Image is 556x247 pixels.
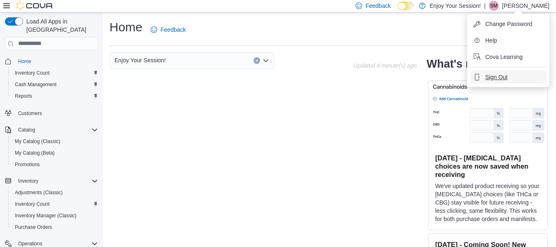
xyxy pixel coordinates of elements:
button: Cash Management [8,79,101,90]
span: Inventory Manager (Classic) [15,212,77,219]
a: Inventory Count [12,199,53,209]
button: Home [2,55,101,67]
span: Adjustments (Classic) [15,189,63,196]
span: Home [18,58,31,65]
span: Feedback [161,26,186,34]
span: Catalog [18,127,35,133]
button: Inventory [15,176,42,186]
a: Home [15,56,35,66]
span: Change Password [485,20,532,28]
span: Cash Management [12,80,98,89]
a: Cash Management [12,80,60,89]
span: SM [490,1,498,11]
a: Inventory Manager (Classic) [12,211,80,221]
span: Help [485,36,497,45]
span: Inventory Count [15,201,50,207]
span: Customers [18,110,42,117]
a: Feedback [147,21,189,38]
span: Promotions [12,160,98,169]
button: Sign Out [470,71,546,84]
span: Load All Apps in [GEOGRAPHIC_DATA] [23,17,98,34]
div: Samantha Moore [489,1,499,11]
button: Customers [2,107,101,119]
button: Adjustments (Classic) [8,187,101,198]
span: Purchase Orders [12,222,98,232]
h2: What's new [426,57,487,71]
span: Inventory Manager (Classic) [12,211,98,221]
button: My Catalog (Beta) [8,147,101,159]
p: | [484,1,486,11]
a: Adjustments (Classic) [12,188,66,198]
a: Reports [12,91,35,101]
p: [PERSON_NAME] [502,1,549,11]
span: Home [15,56,98,66]
button: Help [470,34,546,47]
span: Inventory Count [12,68,98,78]
span: Feedback [365,2,391,10]
p: Enjoy Your Session! [430,1,481,11]
span: Catalog [15,125,98,135]
button: Clear input [254,57,260,64]
span: My Catalog (Classic) [15,138,60,145]
button: Change Password [470,17,546,31]
button: Open list of options [263,57,269,64]
button: Catalog [15,125,38,135]
span: Enjoy Your Session! [114,55,166,65]
span: My Catalog (Beta) [15,150,55,156]
span: Cova Learning [485,53,523,61]
span: Customers [15,108,98,118]
img: Cova [16,2,54,10]
p: Updated 4 minute(s) ago [353,62,416,69]
button: Catalog [2,124,101,136]
button: My Catalog (Classic) [8,136,101,147]
span: Promotions [15,161,40,168]
span: My Catalog (Classic) [12,136,98,146]
button: Cova Learning [470,50,546,64]
button: Promotions [8,159,101,170]
button: Inventory Count [8,67,101,79]
span: Cash Management [15,81,56,88]
span: Purchase Orders [15,224,52,231]
span: Reports [12,91,98,101]
a: Customers [15,108,45,118]
span: Sign Out [485,73,507,81]
p: We've updated product receiving so your [MEDICAL_DATA] choices (like THCa or CBG) stay visible fo... [435,182,541,223]
button: Purchase Orders [8,221,101,233]
h1: Home [109,19,142,35]
span: My Catalog (Beta) [12,148,98,158]
h3: [DATE] - [MEDICAL_DATA] choices are now saved when receiving [435,154,541,179]
span: Reports [15,93,32,99]
input: Dark Mode [398,2,415,10]
span: Inventory [18,178,38,184]
button: Reports [8,90,101,102]
span: Adjustments (Classic) [12,188,98,198]
span: Inventory [15,176,98,186]
a: Promotions [12,160,43,169]
button: Inventory Count [8,198,101,210]
a: Inventory Count [12,68,53,78]
span: Inventory Count [15,70,50,76]
span: Operations [18,240,42,247]
span: Inventory Count [12,199,98,209]
a: My Catalog (Classic) [12,136,64,146]
button: Inventory Manager (Classic) [8,210,101,221]
button: Inventory [2,175,101,187]
a: Purchase Orders [12,222,56,232]
a: My Catalog (Beta) [12,148,58,158]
